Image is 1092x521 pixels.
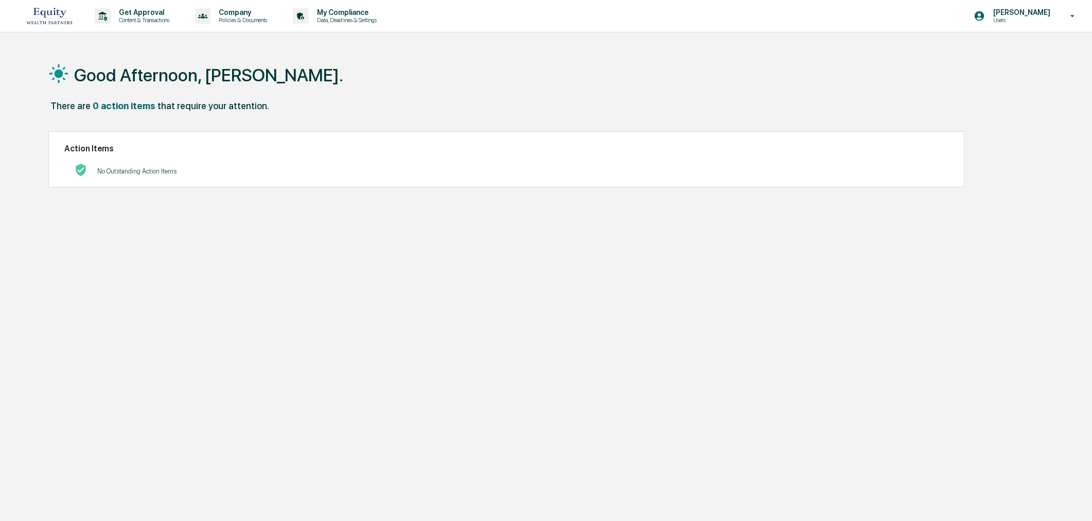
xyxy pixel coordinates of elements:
p: Data, Deadlines & Settings [309,16,382,24]
p: My Compliance [309,8,382,16]
p: No Outstanding Action Items [97,167,177,175]
p: Policies & Documents [210,16,272,24]
h1: Good Afternoon, [PERSON_NAME]. [74,65,343,85]
p: Users [985,16,1055,24]
img: No Actions logo [75,164,87,176]
div: that require your attention. [157,100,269,111]
div: There are [50,100,91,111]
div: 0 action items [93,100,155,111]
img: logo [25,4,74,27]
p: Content & Transactions [111,16,174,24]
p: Get Approval [111,8,174,16]
p: Company [210,8,272,16]
p: [PERSON_NAME] [985,8,1055,16]
h2: Action Items [64,144,949,153]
